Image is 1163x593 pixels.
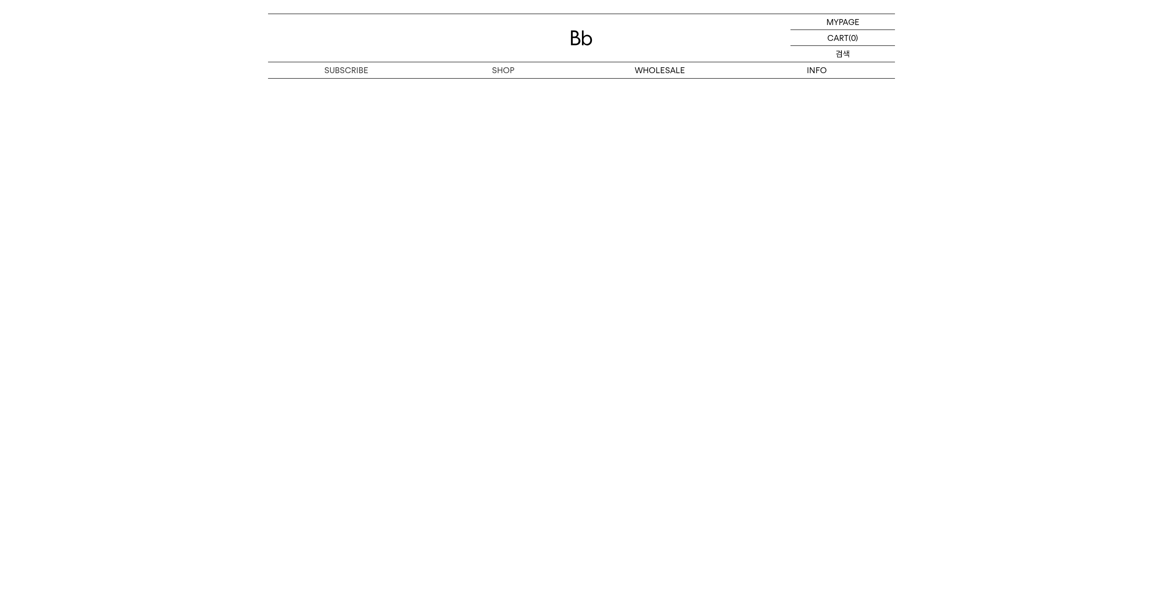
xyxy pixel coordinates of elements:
[790,30,895,46] a: CART (0)
[827,30,849,45] p: CART
[849,30,858,45] p: (0)
[571,30,592,45] img: 로고
[790,14,895,30] a: MYPAGE
[268,62,425,78] a: SUBSCRIBE
[738,62,895,78] p: INFO
[835,46,850,62] p: 검색
[581,62,738,78] p: WHOLESALE
[826,14,860,30] p: MYPAGE
[425,62,581,78] a: SHOP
